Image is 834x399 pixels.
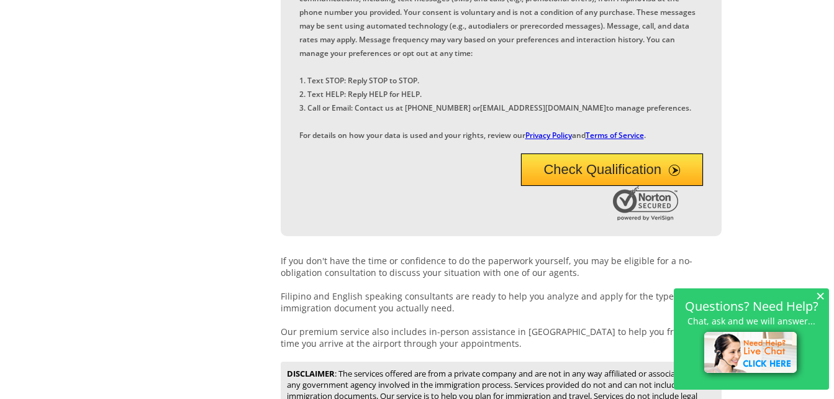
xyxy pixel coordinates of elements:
p: Chat, ask and we will answer... [680,316,823,326]
img: Norton Secured [613,186,681,221]
button: Check Qualification [521,154,703,186]
a: Terms of Service [586,130,644,140]
strong: DISCLAIMER [287,368,335,379]
h2: Questions? Need Help? [680,301,823,311]
p: If you don't have the time or confidence to do the paperwork yourself, you may be eligible for a ... [281,255,722,349]
a: Privacy Policy [525,130,572,140]
span: × [816,290,825,301]
img: live-chat-icon.png [699,326,805,381]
